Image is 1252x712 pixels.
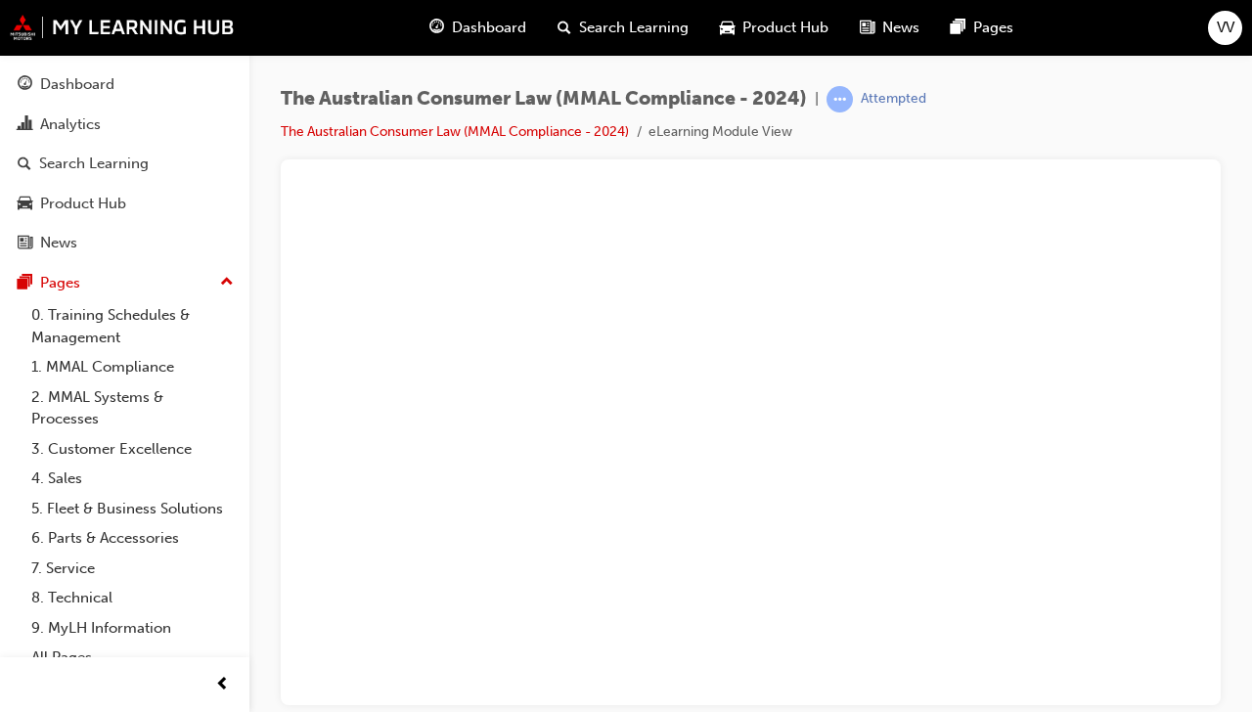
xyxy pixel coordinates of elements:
a: car-iconProduct Hub [704,8,844,48]
a: 4. Sales [23,464,242,494]
a: 2. MMAL Systems & Processes [23,382,242,434]
span: pages-icon [18,275,32,292]
a: 7. Service [23,554,242,584]
div: Product Hub [40,193,126,215]
a: guage-iconDashboard [414,8,542,48]
a: 0. Training Schedules & Management [23,300,242,352]
button: Pages [8,265,242,301]
a: news-iconNews [844,8,935,48]
button: DashboardAnalyticsSearch LearningProduct HubNews [8,63,242,265]
span: Product Hub [742,17,828,39]
a: 6. Parts & Accessories [23,523,242,554]
div: Search Learning [39,153,149,175]
a: The Australian Consumer Law (MMAL Compliance - 2024) [281,123,629,140]
a: search-iconSearch Learning [542,8,704,48]
a: 8. Technical [23,583,242,613]
a: 9. MyLH Information [23,613,242,644]
img: mmal [10,15,235,40]
span: car-icon [18,196,32,213]
span: news-icon [860,16,874,40]
span: Dashboard [452,17,526,39]
li: eLearning Module View [648,121,792,144]
a: 5. Fleet & Business Solutions [23,494,242,524]
span: guage-icon [429,16,444,40]
div: Attempted [861,90,926,109]
span: car-icon [720,16,735,40]
span: search-icon [558,16,571,40]
a: Product Hub [8,186,242,222]
span: guage-icon [18,76,32,94]
a: All Pages [23,643,242,673]
a: Analytics [8,107,242,143]
span: Pages [973,17,1013,39]
span: | [815,88,819,111]
a: 3. Customer Excellence [23,434,242,465]
span: pages-icon [951,16,965,40]
span: VV [1217,17,1234,39]
span: News [882,17,919,39]
div: Pages [40,272,80,294]
span: Search Learning [579,17,689,39]
button: VV [1208,11,1242,45]
span: The Australian Consumer Law (MMAL Compliance - 2024) [281,88,807,111]
div: News [40,232,77,254]
span: up-icon [220,270,234,295]
div: Analytics [40,113,101,136]
span: prev-icon [215,673,230,697]
a: pages-iconPages [935,8,1029,48]
span: chart-icon [18,116,32,134]
span: news-icon [18,235,32,252]
a: News [8,225,242,261]
span: search-icon [18,156,31,173]
div: Dashboard [40,73,114,96]
a: Dashboard [8,67,242,103]
a: Search Learning [8,146,242,182]
span: learningRecordVerb_ATTEMPT-icon [827,86,853,112]
a: 1. MMAL Compliance [23,352,242,382]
